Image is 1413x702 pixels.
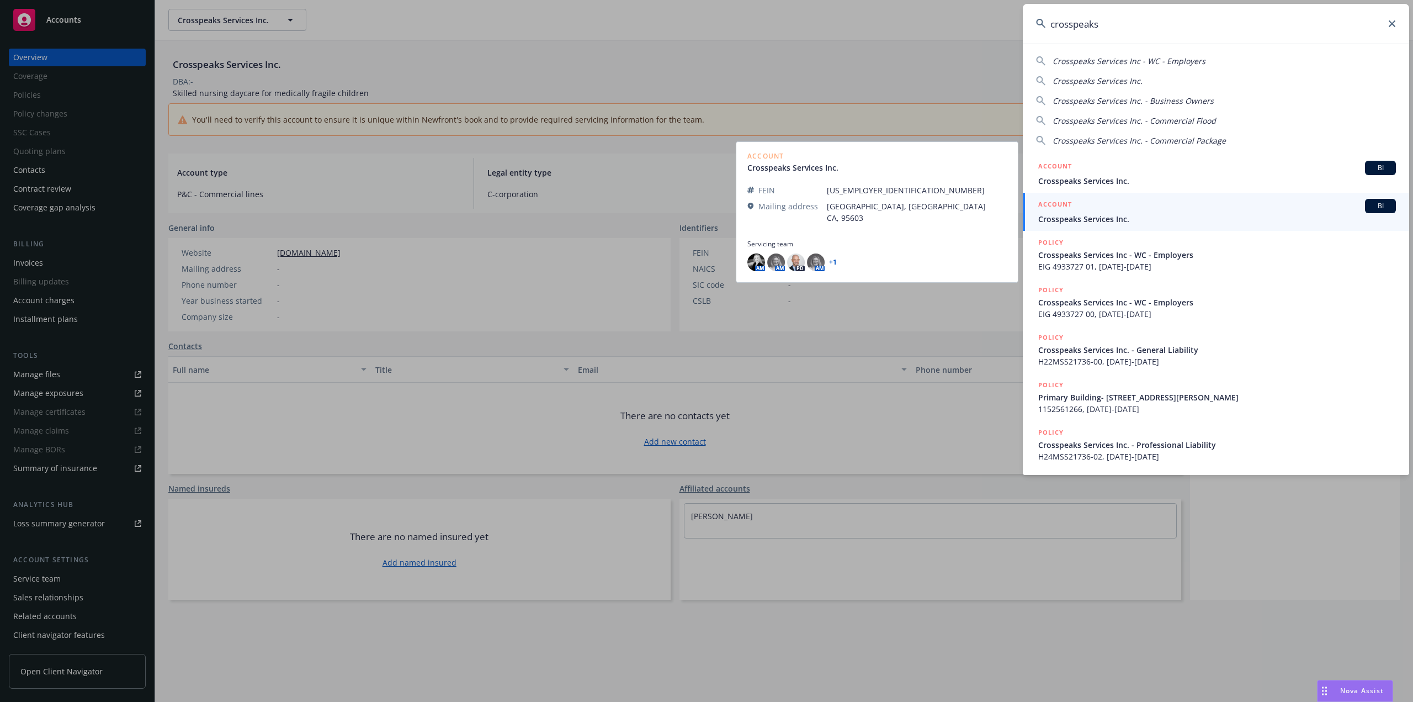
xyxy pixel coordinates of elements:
input: Search... [1023,4,1409,44]
span: H22MSS21736-00, [DATE]-[DATE] [1038,356,1396,367]
span: 1152561266, [DATE]-[DATE] [1038,403,1396,415]
a: POLICYCrosspeaks Services Inc. - Professional LiabilityH24MSS21736-02, [DATE]-[DATE] [1023,421,1409,468]
span: Crosspeaks Services Inc. [1038,175,1396,187]
span: Crosspeaks Services Inc. - General Liability [1038,344,1396,356]
h5: ACCOUNT [1038,199,1072,212]
span: Crosspeaks Services Inc - WC - Employers [1038,249,1396,261]
h5: POLICY [1038,379,1064,390]
span: Crosspeaks Services Inc. - Commercial Flood [1053,115,1216,126]
h5: POLICY [1038,427,1064,438]
h5: ACCOUNT [1038,161,1072,174]
span: Nova Assist [1340,686,1384,695]
span: H24MSS21736-02, [DATE]-[DATE] [1038,451,1396,462]
button: Nova Assist [1317,680,1393,702]
span: Primary Building- [STREET_ADDRESS][PERSON_NAME] [1038,392,1396,403]
span: Crosspeaks Services Inc. - Professional Liability [1038,439,1396,451]
span: Crosspeaks Services Inc - WC - Employers [1053,56,1205,66]
a: POLICYCrosspeaks Services Inc - WC - EmployersEIG 4933727 01, [DATE]-[DATE] [1023,231,1409,278]
a: POLICYPrimary Building- [STREET_ADDRESS][PERSON_NAME]1152561266, [DATE]-[DATE] [1023,373,1409,421]
span: Crosspeaks Services Inc. - Commercial Package [1053,135,1226,146]
span: Crosspeaks Services Inc. [1053,76,1143,86]
h5: POLICY [1038,237,1064,248]
span: EIG 4933727 01, [DATE]-[DATE] [1038,261,1396,272]
a: ACCOUNTBICrosspeaks Services Inc. [1023,155,1409,193]
a: POLICYCrosspeaks Services Inc - WC - EmployersEIG 4933727 00, [DATE]-[DATE] [1023,278,1409,326]
span: Crosspeaks Services Inc. - Business Owners [1053,96,1214,106]
a: POLICYCrosspeaks Services Inc. - General LiabilityH22MSS21736-00, [DATE]-[DATE] [1023,326,1409,373]
h5: POLICY [1038,284,1064,295]
div: Drag to move [1318,680,1331,701]
h5: POLICY [1038,332,1064,343]
span: EIG 4933727 00, [DATE]-[DATE] [1038,308,1396,320]
span: Crosspeaks Services Inc. [1038,213,1396,225]
span: BI [1369,201,1391,211]
a: ACCOUNTBICrosspeaks Services Inc. [1023,193,1409,231]
span: Crosspeaks Services Inc - WC - Employers [1038,297,1396,308]
span: BI [1369,163,1391,173]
